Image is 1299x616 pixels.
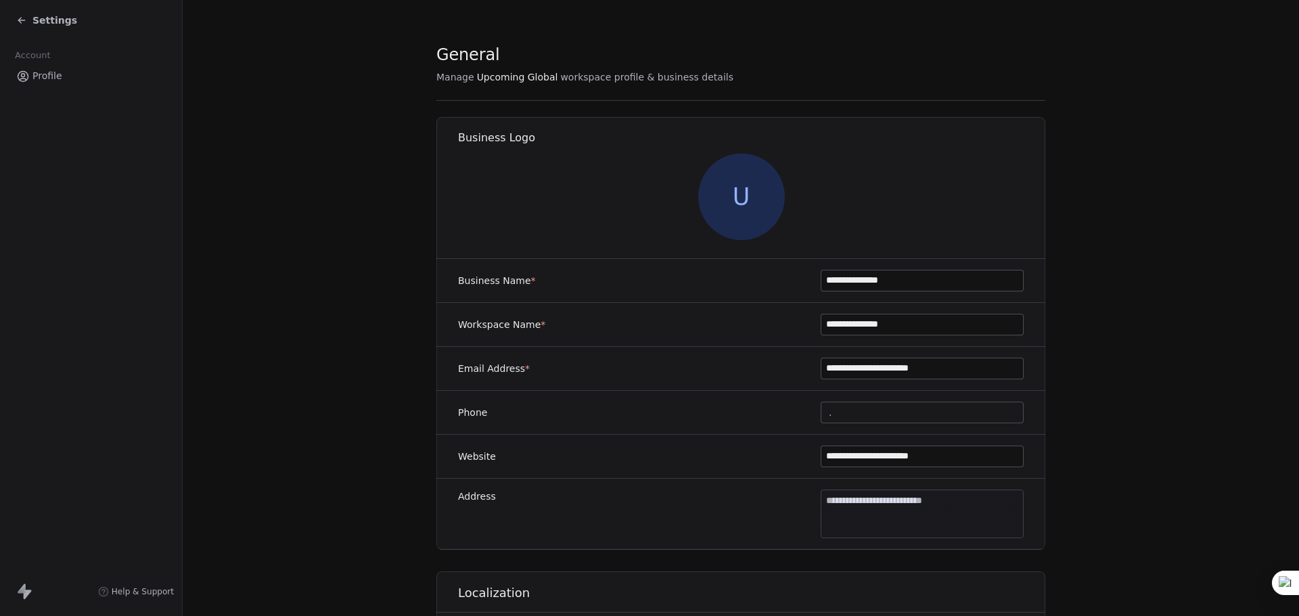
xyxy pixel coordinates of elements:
[477,70,558,84] span: Upcoming Global
[698,153,785,240] span: U
[458,318,545,331] label: Workspace Name
[821,402,1024,423] button: .
[829,406,831,420] span: .
[458,274,536,287] label: Business Name
[436,70,474,84] span: Manage
[458,362,530,375] label: Email Address
[9,45,56,66] span: Account
[16,14,77,27] a: Settings
[458,585,1046,601] h1: Localization
[436,45,500,65] span: General
[458,406,487,419] label: Phone
[112,586,174,597] span: Help & Support
[560,70,733,84] span: workspace profile & business details
[98,586,174,597] a: Help & Support
[458,131,1046,145] h1: Business Logo
[32,14,77,27] span: Settings
[458,450,496,463] label: Website
[458,490,496,503] label: Address
[11,65,171,87] a: Profile
[32,69,62,83] span: Profile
